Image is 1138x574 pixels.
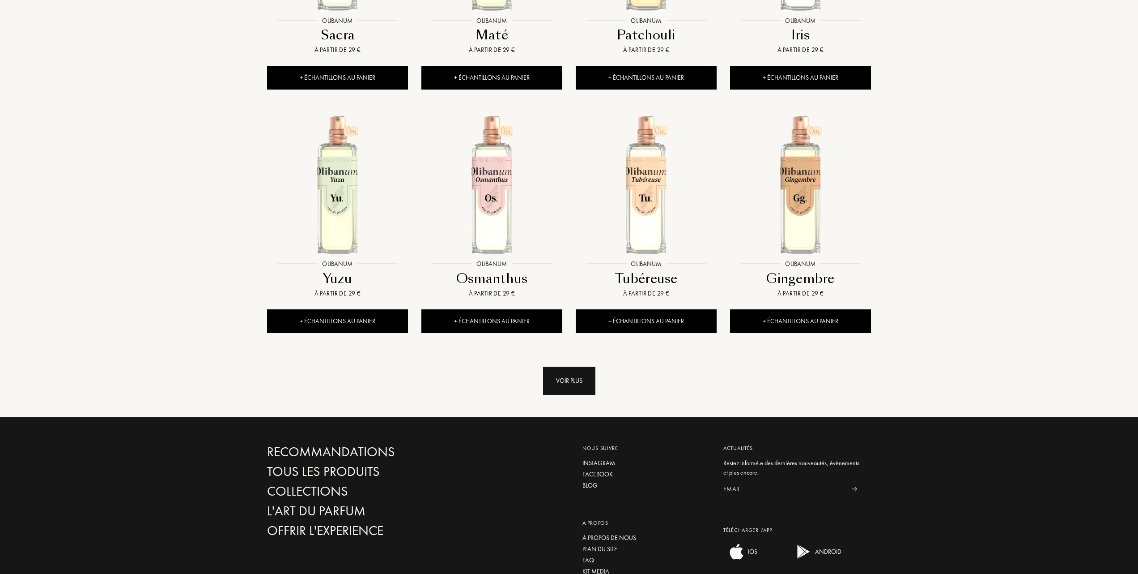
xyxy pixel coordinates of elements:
[730,309,871,333] div: + Échantillons au panier
[730,66,871,90] div: + Échantillons au panier
[813,543,841,561] div: ANDROID
[267,105,408,309] a: Yuzu OlibanumOlibanumYuzuÀ partir de 29 €
[582,544,710,554] a: Plan du site
[728,543,746,561] img: ios app
[425,289,559,298] div: À partir de 29 €
[543,367,595,395] div: Voir plus
[734,289,867,298] div: À partir de 29 €
[579,45,713,55] div: À partir de 29 €
[267,464,459,480] a: Tous les produits
[582,458,710,468] a: Instagram
[267,523,459,539] a: Offrir l'experience
[723,554,757,562] a: ios appIOS
[267,444,459,460] a: Recommandations
[576,66,717,90] div: + Échantillons au panier
[421,105,562,309] a: Osmanthus OlibanumOlibanumOsmanthusÀ partir de 29 €
[271,45,404,55] div: À partir de 29 €
[582,533,710,543] a: À propos de nous
[576,309,717,333] div: + Échantillons au panier
[851,487,857,491] img: news_send.svg
[421,309,562,333] div: + Échantillons au panier
[425,45,559,55] div: À partir de 29 €
[731,115,870,254] img: Gingembre Olibanum
[582,470,710,479] a: Facebook
[723,458,864,477] div: Restez informé.e des dernières nouveautés, évènements et plus encore.
[267,484,459,499] a: Collections
[582,519,710,527] div: A propos
[576,105,717,309] a: Tubéreuse OlibanumOlibanumTubéreuseÀ partir de 29 €
[723,444,864,452] div: Actualités
[268,115,407,254] img: Yuzu Olibanum
[734,45,867,55] div: À partir de 29 €
[723,526,864,534] div: Télécharger L’app
[795,543,813,561] img: android app
[790,554,841,562] a: android appANDROID
[582,481,710,490] a: Blog
[421,66,562,90] div: + Échantillons au panier
[267,309,408,333] div: + Échantillons au panier
[730,105,871,309] a: Gingembre OlibanumOlibanumGingembreÀ partir de 29 €
[271,289,404,298] div: À partir de 29 €
[723,479,844,499] input: Email
[422,115,561,254] img: Osmanthus Olibanum
[746,543,757,561] div: IOS
[579,289,713,298] div: À partir de 29 €
[267,503,459,519] a: L'Art du Parfum
[267,66,408,90] div: + Échantillons au panier
[577,115,716,254] img: Tubéreuse Olibanum
[582,556,710,565] a: FAQ
[582,444,710,452] div: Nous suivre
